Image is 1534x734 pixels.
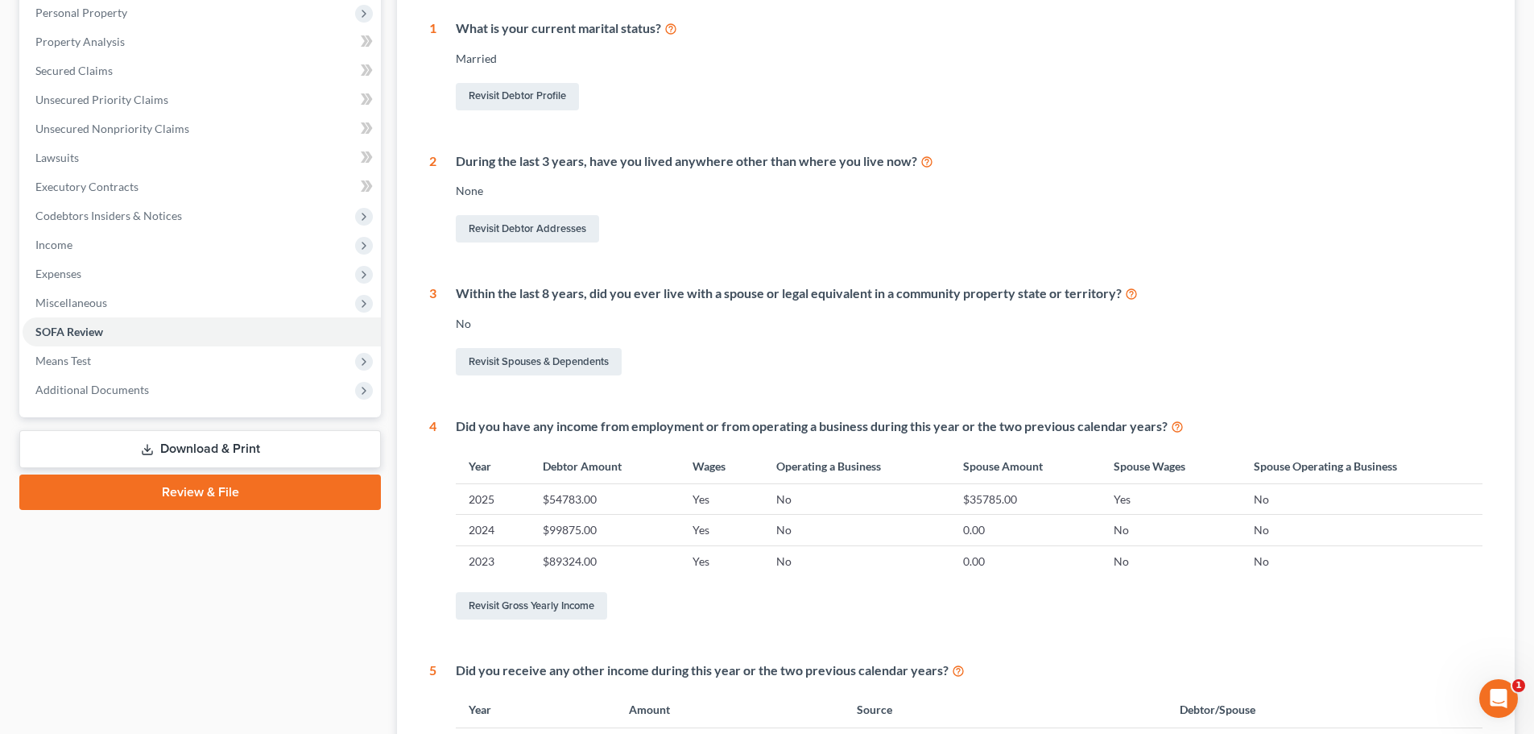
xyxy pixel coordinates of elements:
[950,484,1101,515] td: $35785.00
[1241,545,1482,576] td: No
[23,27,381,56] a: Property Analysis
[456,449,530,483] th: Year
[1479,679,1518,718] iframe: Intercom live chat
[35,122,189,135] span: Unsecured Nonpriority Claims
[950,545,1101,576] td: 0.00
[1241,449,1482,483] th: Spouse Operating a Business
[1101,545,1240,576] td: No
[456,661,1482,680] div: Did you receive any other income during this year or the two previous calendar years?
[35,296,107,309] span: Miscellaneous
[763,515,950,545] td: No
[35,354,91,367] span: Means Test
[950,515,1101,545] td: 0.00
[456,348,622,375] a: Revisit Spouses & Dependents
[429,152,436,247] div: 2
[429,19,436,114] div: 1
[23,114,381,143] a: Unsecured Nonpriority Claims
[456,284,1482,303] div: Within the last 8 years, did you ever live with a spouse or legal equivalent in a community prope...
[763,545,950,576] td: No
[456,592,607,620] a: Revisit Gross Yearly Income
[456,19,1482,38] div: What is your current marital status?
[35,325,103,338] span: SOFA Review
[1101,515,1240,545] td: No
[530,449,680,483] th: Debtor Amount
[1101,449,1240,483] th: Spouse Wages
[530,515,680,545] td: $99875.00
[456,316,1482,332] div: No
[456,215,599,243] a: Revisit Debtor Addresses
[530,545,680,576] td: $89324.00
[35,180,139,193] span: Executory Contracts
[1241,515,1482,545] td: No
[680,484,763,515] td: Yes
[23,56,381,85] a: Secured Claims
[456,83,579,110] a: Revisit Debtor Profile
[456,515,530,545] td: 2024
[456,152,1482,171] div: During the last 3 years, have you lived anywhere other than where you live now?
[950,449,1101,483] th: Spouse Amount
[456,417,1482,436] div: Did you have any income from employment or from operating a business during this year or the two ...
[844,693,1167,728] th: Source
[429,284,436,379] div: 3
[23,172,381,201] a: Executory Contracts
[1241,484,1482,515] td: No
[1101,484,1240,515] td: Yes
[456,51,1482,67] div: Married
[616,693,844,728] th: Amount
[23,317,381,346] a: SOFA Review
[680,449,763,483] th: Wages
[1167,693,1482,728] th: Debtor/Spouse
[456,183,1482,199] div: None
[680,515,763,545] td: Yes
[763,449,950,483] th: Operating a Business
[35,93,168,106] span: Unsecured Priority Claims
[1512,679,1525,692] span: 1
[456,484,530,515] td: 2025
[35,209,182,222] span: Codebtors Insiders & Notices
[35,383,149,396] span: Additional Documents
[35,35,125,48] span: Property Analysis
[19,475,381,510] a: Review & File
[19,430,381,468] a: Download & Print
[530,484,680,515] td: $54783.00
[680,545,763,576] td: Yes
[35,64,113,77] span: Secured Claims
[456,545,530,576] td: 2023
[35,6,127,19] span: Personal Property
[23,143,381,172] a: Lawsuits
[35,267,81,280] span: Expenses
[456,693,616,728] th: Year
[763,484,950,515] td: No
[23,85,381,114] a: Unsecured Priority Claims
[35,238,72,251] span: Income
[429,417,436,623] div: 4
[35,151,79,164] span: Lawsuits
